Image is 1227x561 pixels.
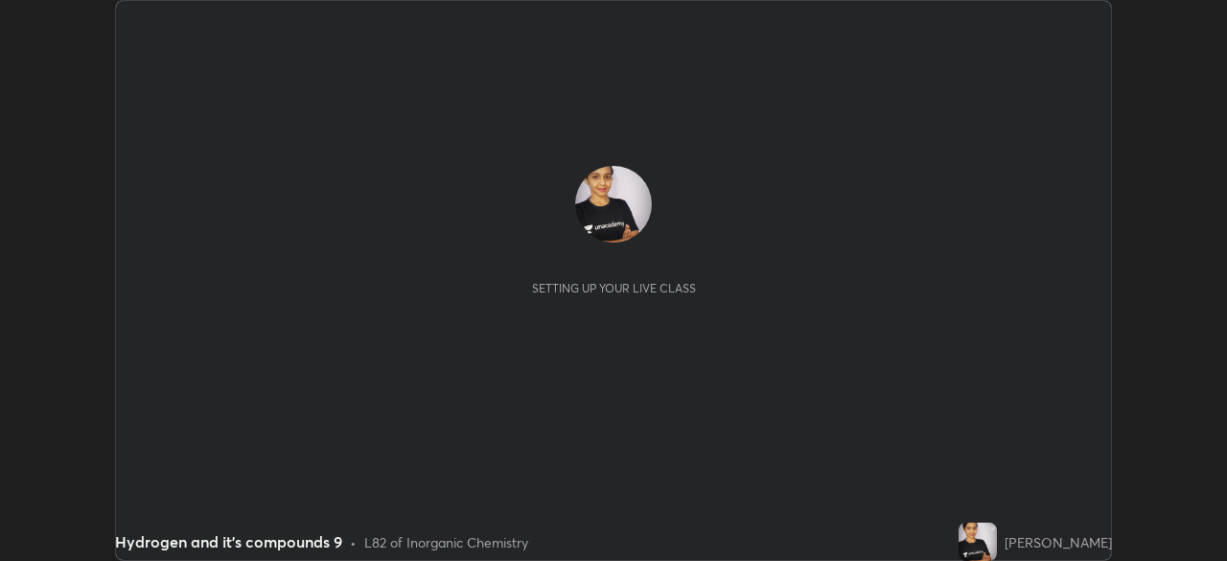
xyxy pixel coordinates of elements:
div: • [350,532,357,552]
div: Hydrogen and it's compounds 9 [115,530,342,553]
img: 81cc18a9963840aeb134a1257a9a5eb0.jpg [959,523,997,561]
div: [PERSON_NAME] [1005,532,1112,552]
div: L82 of Inorganic Chemistry [364,532,528,552]
img: 81cc18a9963840aeb134a1257a9a5eb0.jpg [575,166,652,243]
div: Setting up your live class [532,281,696,295]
